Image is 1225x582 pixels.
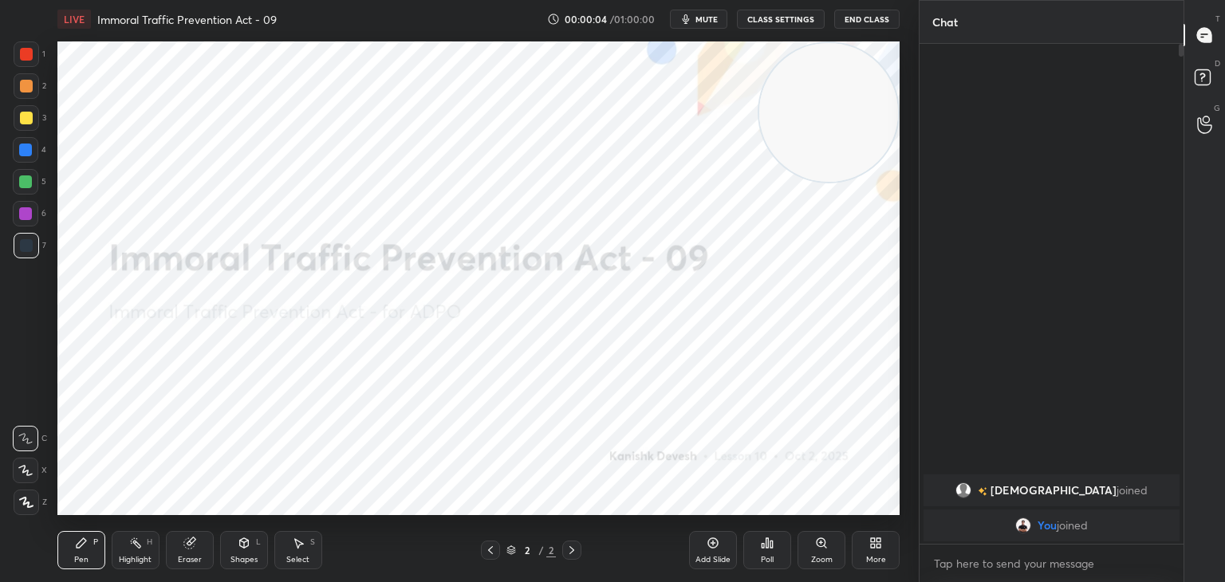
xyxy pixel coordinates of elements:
[920,1,971,43] p: Chat
[230,556,258,564] div: Shapes
[538,545,543,555] div: /
[978,487,987,496] img: no-rating-badge.077c3623.svg
[57,10,91,29] div: LIVE
[14,73,46,99] div: 2
[13,137,46,163] div: 4
[1117,484,1148,497] span: joined
[834,10,900,29] button: End Class
[147,538,152,546] div: H
[178,556,202,564] div: Eraser
[13,458,47,483] div: X
[13,169,46,195] div: 5
[1215,57,1220,69] p: D
[695,14,718,25] span: mute
[991,484,1117,497] span: [DEMOGRAPHIC_DATA]
[13,201,46,226] div: 6
[519,545,535,555] div: 2
[920,471,1184,545] div: grid
[14,490,47,515] div: Z
[811,556,833,564] div: Zoom
[761,556,774,564] div: Poll
[866,556,886,564] div: More
[1015,517,1031,533] img: b8c68f5dadb04182a5d8bc92d9521b7b.jpg
[1057,519,1088,532] span: joined
[97,12,277,27] h4: Immoral Traffic Prevention Act - 09
[256,538,261,546] div: L
[14,105,46,131] div: 3
[1215,13,1220,25] p: T
[119,556,152,564] div: Highlight
[93,538,98,546] div: P
[14,41,45,67] div: 1
[737,10,825,29] button: CLASS SETTINGS
[14,233,46,258] div: 7
[74,556,89,564] div: Pen
[13,426,47,451] div: C
[955,482,971,498] img: default.png
[310,538,315,546] div: S
[1214,102,1220,114] p: G
[546,543,556,557] div: 2
[670,10,727,29] button: mute
[286,556,309,564] div: Select
[1038,519,1057,532] span: You
[695,556,731,564] div: Add Slide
